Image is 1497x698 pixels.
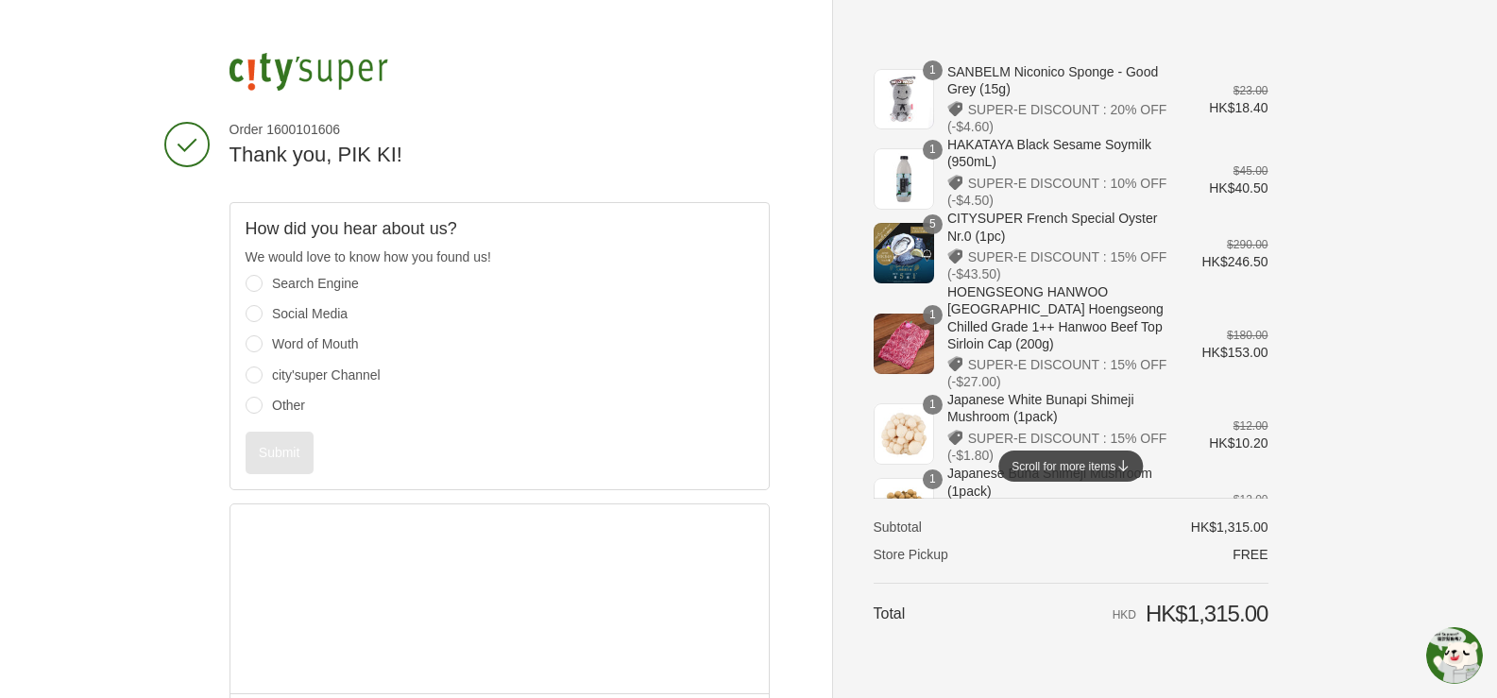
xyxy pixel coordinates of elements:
label: city'super Channel [272,366,754,383]
iframe: Google map displaying pin point of shipping address: Central, Hong Kong Island [230,504,770,693]
span: SANBELM Niconico Sponge - Good Grey (15g) [947,63,1176,97]
span: 5 [923,214,943,234]
span: HK$10.20 [1209,435,1267,451]
span: 1 [923,305,943,325]
label: Search Engine [272,275,754,292]
img: Japanese Buna Shimeji Mushroom (1pack) [874,478,934,538]
p: We would love to know how you found us! [246,247,754,267]
label: Social Media [272,305,754,322]
h2: Thank you, PIK KI! [230,142,770,169]
span: HK$246.50 [1201,254,1267,269]
span: CITYSUPER French Special Oyster Nr.0 (1pc) [947,210,1176,244]
label: Word of Mouth [272,335,754,352]
img: SANBELM Niconico Sponge - Good Grey (15g) [874,69,934,129]
img: Japanese White Bunapi Shimeji Mushroom (1pack) [874,403,934,464]
img: HOENGSEONG HANWOO Korea Hoengseong Chilled Grade 1++ Hanwoo Beef Top Sirloin Cap (200g) [874,314,934,374]
img: CITYSUPER French Special Oyster Nr.0 (1pc) [874,223,934,283]
img: city'super E-Shop [230,53,388,91]
span: 1 [923,60,943,80]
span: Japanese Buna Shimeji Mushroom (1pack) [947,465,1176,499]
button: Submit [246,432,314,474]
del: $12.00 [1233,419,1268,433]
span: Store Pickup [874,547,948,562]
span: HK$40.50 [1209,180,1267,196]
span: HK$1,315.00 [1146,601,1268,626]
div: Scroll for more items [998,451,1143,482]
del: $12.00 [1233,493,1268,506]
img: omnichat-custom-icon-img [1426,627,1483,684]
img: HAKATAYA Black Sesame Soymilk (950mL) [874,148,934,209]
span: Total [874,605,906,621]
span: SUPER-E DISCOUNT : 20% OFF (-$4.60) [947,102,1166,134]
span: 1 [923,469,943,489]
div: Google map displaying pin point of shipping address: Central, Hong Kong Island [230,504,769,693]
label: Other [272,397,754,414]
span: HKD [1113,608,1136,621]
span: SUPER-E DISCOUNT : 15% OFF (-$1.80) [947,431,1166,463]
span: HK$1,315.00 [1191,519,1268,535]
del: $290.00 [1227,238,1267,251]
th: Subtotal [874,519,992,536]
span: Free [1233,547,1267,562]
del: $180.00 [1227,329,1267,342]
span: SUPER-E DISCOUNT : 15% OFF (-$43.50) [947,249,1166,281]
del: $23.00 [1233,84,1268,97]
span: 1 [923,140,943,160]
h2: How did you hear about us? [246,218,754,240]
span: Japanese White Bunapi Shimeji Mushroom (1pack) [947,391,1176,425]
span: HOENGSEONG HANWOO [GEOGRAPHIC_DATA] Hoengseong Chilled Grade 1++ Hanwoo Beef Top Sirloin Cap (200g) [947,283,1176,352]
del: $45.00 [1233,164,1268,178]
span: Order 1600101606 [230,121,770,138]
span: SUPER-E DISCOUNT : 15% OFF (-$27.00) [947,357,1166,389]
span: HK$18.40 [1209,100,1267,115]
span: 1 [923,395,943,415]
span: HAKATAYA Black Sesame Soymilk (950mL) [947,136,1176,170]
span: SUPER-E DISCOUNT : 10% OFF (-$4.50) [947,176,1166,208]
span: HK$153.00 [1201,345,1267,360]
